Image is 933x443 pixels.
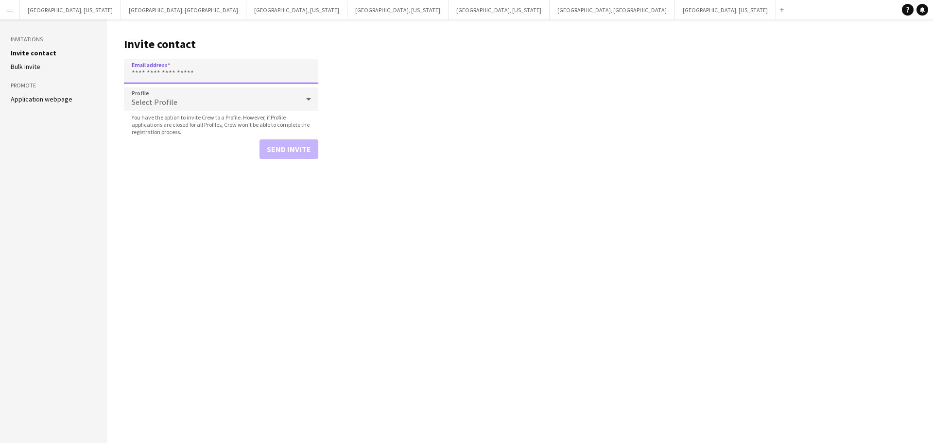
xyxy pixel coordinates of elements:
a: Bulk invite [11,62,40,71]
a: Application webpage [11,95,72,103]
button: [GEOGRAPHIC_DATA], [GEOGRAPHIC_DATA] [550,0,675,19]
button: [GEOGRAPHIC_DATA], [US_STATE] [449,0,550,19]
h3: Promote [11,81,96,90]
span: Select Profile [132,97,177,107]
button: [GEOGRAPHIC_DATA], [GEOGRAPHIC_DATA] [121,0,246,19]
button: [GEOGRAPHIC_DATA], [US_STATE] [246,0,347,19]
button: [GEOGRAPHIC_DATA], [US_STATE] [20,0,121,19]
h3: Invitations [11,35,96,44]
h1: Invite contact [124,37,318,51]
a: Invite contact [11,49,56,57]
button: [GEOGRAPHIC_DATA], [US_STATE] [347,0,449,19]
button: [GEOGRAPHIC_DATA], [US_STATE] [675,0,776,19]
span: You have the option to invite Crew to a Profile. However, if Profile applications are closed for ... [124,114,318,136]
